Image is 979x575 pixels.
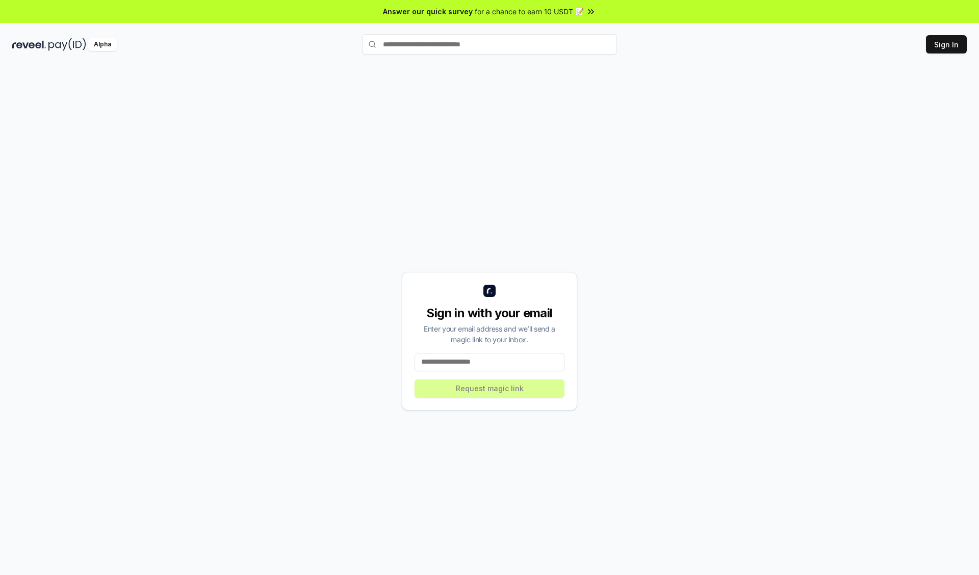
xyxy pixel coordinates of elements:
img: pay_id [48,38,86,51]
span: for a chance to earn 10 USDT 📝 [475,6,584,17]
div: Enter your email address and we’ll send a magic link to your inbox. [415,323,564,345]
div: Sign in with your email [415,305,564,321]
img: reveel_dark [12,38,46,51]
img: logo_small [483,285,496,297]
button: Sign In [926,35,967,53]
span: Answer our quick survey [383,6,473,17]
div: Alpha [88,38,117,51]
